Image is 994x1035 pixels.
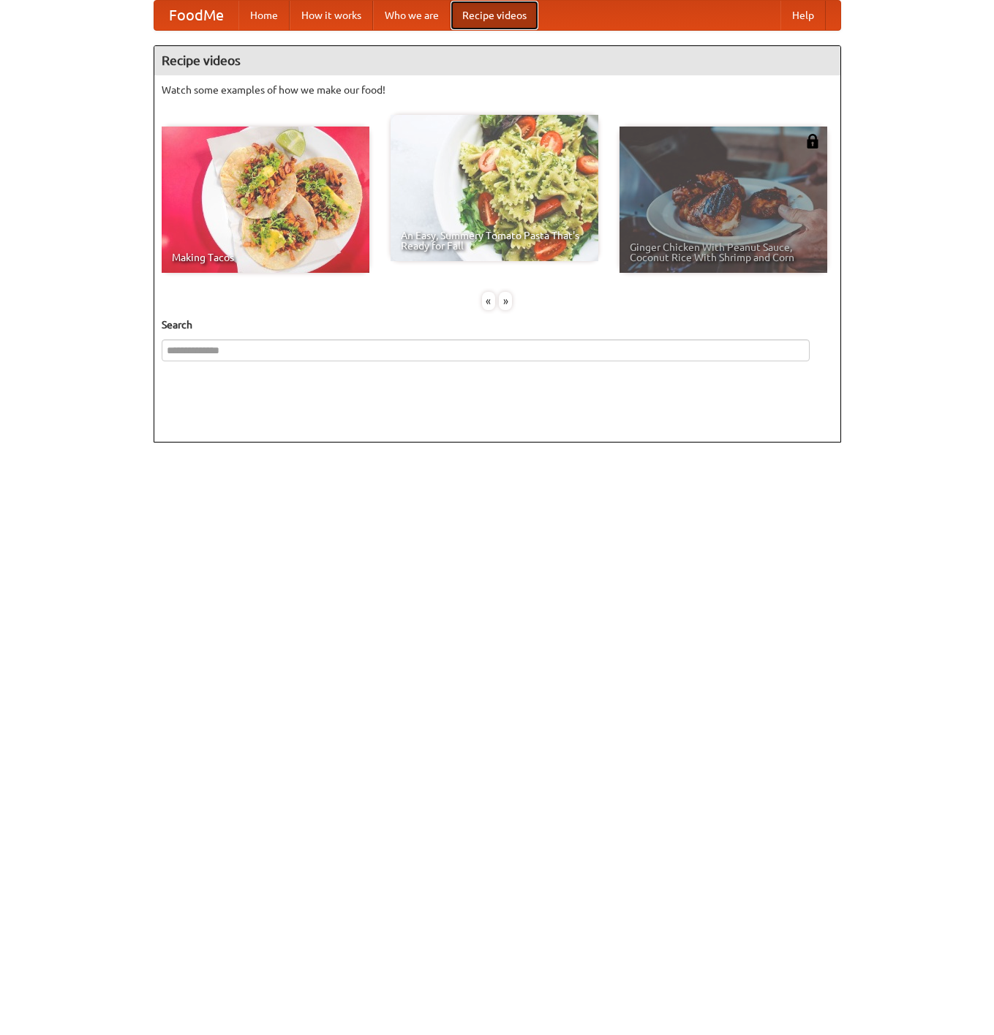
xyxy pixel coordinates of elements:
a: Help [780,1,826,30]
a: An Easy, Summery Tomato Pasta That's Ready for Fall [391,115,598,261]
div: » [499,292,512,310]
h4: Recipe videos [154,46,840,75]
a: Making Tacos [162,127,369,273]
p: Watch some examples of how we make our food! [162,83,833,97]
span: An Easy, Summery Tomato Pasta That's Ready for Fall [401,230,588,251]
a: How it works [290,1,373,30]
h5: Search [162,317,833,332]
span: Making Tacos [172,252,359,263]
a: Home [238,1,290,30]
div: « [482,292,495,310]
a: Recipe videos [451,1,538,30]
a: Who we are [373,1,451,30]
a: FoodMe [154,1,238,30]
img: 483408.png [805,134,820,148]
